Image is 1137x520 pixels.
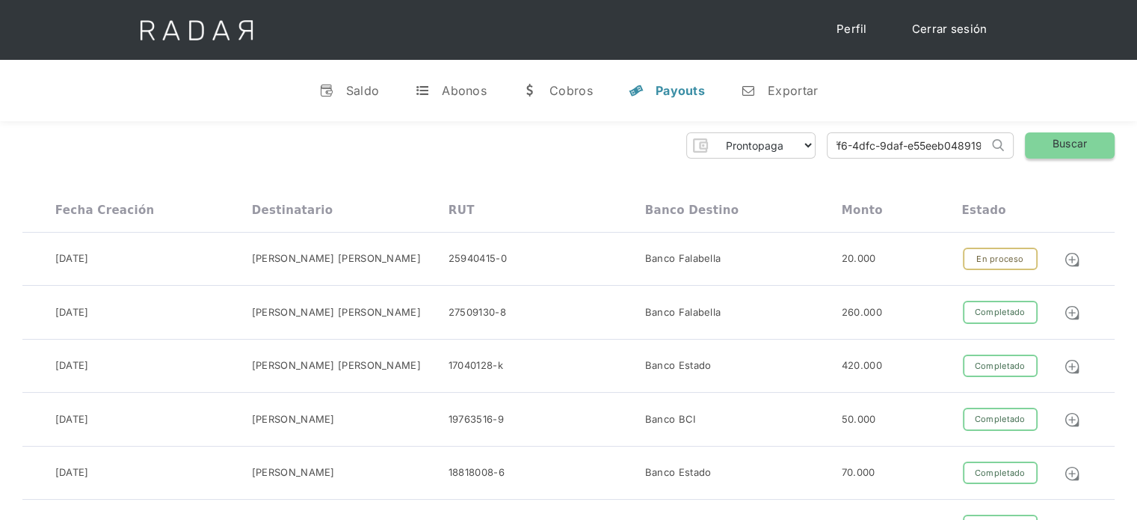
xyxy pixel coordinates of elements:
div: 17040128-k [449,358,503,373]
div: t [415,83,430,98]
div: Abonos [442,83,487,98]
div: [PERSON_NAME] [PERSON_NAME] [252,358,421,373]
div: 27509130-8 [449,305,506,320]
div: 420.000 [842,358,882,373]
div: RUT [449,204,475,217]
div: [DATE] [55,251,89,266]
div: [PERSON_NAME] [252,465,335,480]
div: Banco destino [645,204,739,217]
div: 260.000 [842,305,882,320]
div: Completado [963,355,1038,378]
a: Buscar [1025,132,1115,159]
div: 70.000 [842,465,875,480]
div: 50.000 [842,412,876,427]
div: Banco Falabella [645,305,721,320]
img: Detalle [1064,251,1080,268]
div: Banco Falabella [645,251,721,266]
div: 19763516-9 [449,412,504,427]
div: Exportar [768,83,818,98]
div: [DATE] [55,305,89,320]
div: Banco Estado [645,465,712,480]
div: 18818008-6 [449,465,505,480]
div: [DATE] [55,465,89,480]
div: 25940415-0 [449,251,507,266]
div: Completado [963,408,1038,431]
div: Banco BCI [645,412,696,427]
div: w [523,83,537,98]
a: Perfil [822,15,882,44]
a: Cerrar sesión [897,15,1002,44]
form: Form [686,132,816,159]
div: Destinatario [252,204,333,217]
div: [PERSON_NAME] [PERSON_NAME] [252,251,421,266]
div: Fecha creación [55,204,155,217]
div: 20.000 [842,251,876,266]
div: Saldo [346,83,380,98]
img: Detalle [1064,305,1080,321]
div: Payouts [656,83,705,98]
img: Detalle [1064,412,1080,428]
div: [PERSON_NAME] [252,412,335,427]
div: n [741,83,756,98]
div: Cobros [549,83,593,98]
input: Busca por ID [828,133,988,158]
img: Detalle [1064,358,1080,375]
img: Detalle [1064,465,1080,482]
div: Completado [963,301,1038,324]
div: Completado [963,462,1038,485]
div: [DATE] [55,358,89,373]
div: Banco Estado [645,358,712,373]
div: En proceso [963,248,1038,271]
div: v [319,83,334,98]
div: y [629,83,644,98]
div: [DATE] [55,412,89,427]
div: [PERSON_NAME] [PERSON_NAME] [252,305,421,320]
div: Monto [842,204,883,217]
div: Estado [961,204,1005,217]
